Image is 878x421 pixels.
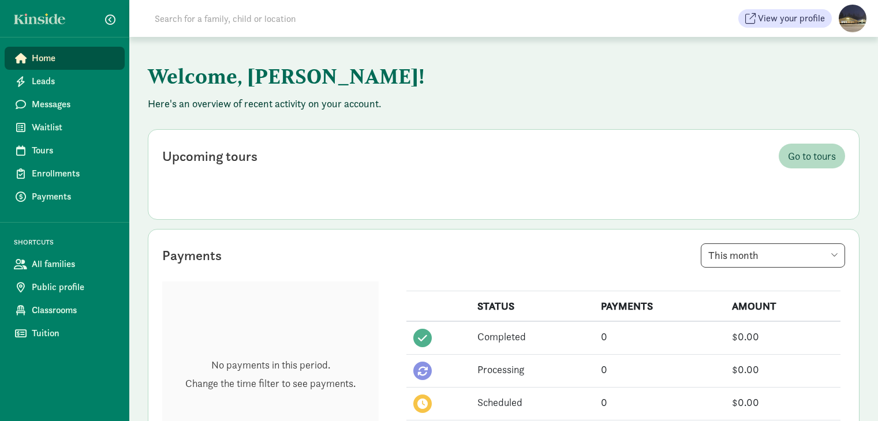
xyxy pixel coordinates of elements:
[32,51,115,65] span: Home
[601,329,718,344] div: 0
[148,55,719,97] h1: Welcome, [PERSON_NAME]!
[5,47,125,70] a: Home
[477,362,587,377] div: Processing
[5,299,125,322] a: Classrooms
[732,394,834,410] div: $0.00
[5,185,125,208] a: Payments
[32,303,115,317] span: Classrooms
[732,329,834,344] div: $0.00
[601,394,718,410] div: 0
[5,70,125,93] a: Leads
[32,144,115,157] span: Tours
[5,253,125,276] a: All families
[32,74,115,88] span: Leads
[32,97,115,111] span: Messages
[5,116,125,139] a: Waitlist
[185,358,356,372] p: No payments in this period.
[788,148,836,164] span: Go to tours
[5,93,125,116] a: Messages
[732,362,834,377] div: $0.00
[779,144,845,168] a: Go to tours
[162,146,257,167] div: Upcoming tours
[594,291,724,322] th: PAYMENTS
[162,245,222,266] div: Payments
[5,322,125,345] a: Tuition
[725,291,840,322] th: AMOUNT
[477,394,587,410] div: Scheduled
[477,329,587,344] div: Completed
[148,97,860,111] p: Here's an overview of recent activity on your account.
[32,257,115,271] span: All families
[32,167,115,181] span: Enrollments
[758,12,825,25] span: View your profile
[5,139,125,162] a: Tours
[32,190,115,204] span: Payments
[32,326,115,340] span: Tuition
[185,377,356,390] p: Change the time filter to see payments.
[32,121,115,134] span: Waitlist
[601,362,718,377] div: 0
[5,162,125,185] a: Enrollments
[32,280,115,294] span: Public profile
[738,9,832,28] button: View your profile
[5,276,125,299] a: Public profile
[148,7,472,30] input: Search for a family, child or location
[470,291,594,322] th: STATUS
